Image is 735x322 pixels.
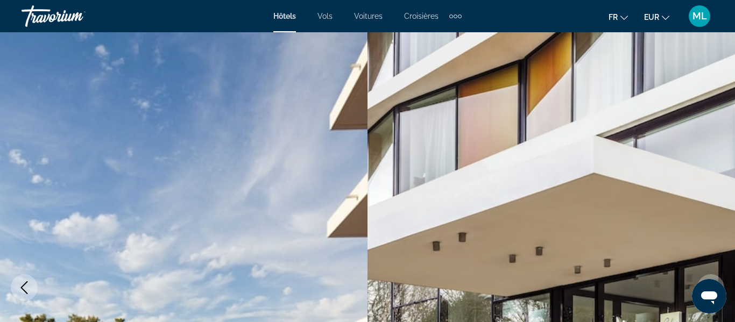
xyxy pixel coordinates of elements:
button: Change language [609,9,628,25]
span: fr [609,13,618,22]
button: Change currency [644,9,669,25]
a: Croisières [404,12,439,20]
button: Next image [697,274,724,301]
a: Vols [317,12,333,20]
button: User Menu [685,5,713,27]
button: Extra navigation items [449,8,462,25]
span: ML [692,11,707,22]
iframe: Bouton de lancement de la fenêtre de messagerie [692,279,726,313]
a: Voitures [354,12,383,20]
span: EUR [644,13,659,22]
a: Hôtels [273,12,296,20]
a: Travorium [22,2,129,30]
button: Previous image [11,274,38,301]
